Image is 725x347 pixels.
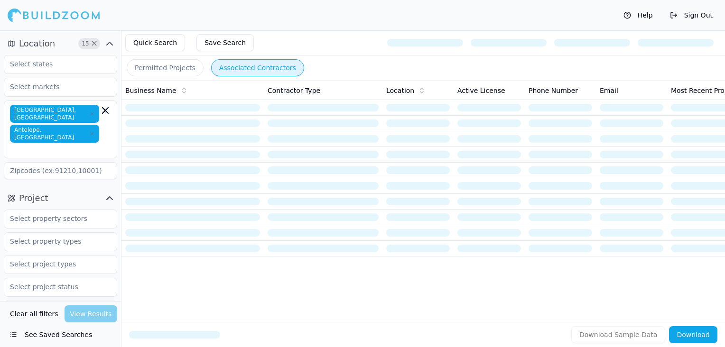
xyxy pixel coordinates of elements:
span: Clear Location filters [91,41,98,46]
button: Save Search [196,34,254,51]
button: Clear all filters [8,305,61,322]
input: Zipcodes (ex:91210,10001) [4,162,117,179]
span: Antelope, [GEOGRAPHIC_DATA] [10,125,99,143]
input: Select project types [4,256,105,273]
span: Location [386,86,414,95]
span: [GEOGRAPHIC_DATA], [GEOGRAPHIC_DATA] [10,105,99,123]
button: Download [669,326,717,343]
span: 15 [81,39,90,48]
span: Project [19,192,48,205]
button: Help [619,8,658,23]
span: Active License [457,86,505,95]
button: Permitted Projects [127,59,204,76]
input: Select markets [4,78,105,95]
button: Project [4,191,117,206]
span: Contractor Type [268,86,320,95]
button: See Saved Searches [4,326,117,343]
input: Select property types [4,233,105,250]
span: Email [600,86,618,95]
span: Phone Number [529,86,578,95]
input: Select states [4,55,105,73]
button: Associated Contractors [211,59,304,76]
span: Location [19,37,55,50]
button: Location15Clear Location filters [4,36,117,51]
button: Quick Search [125,34,185,51]
button: Sign Out [665,8,717,23]
input: Select property sectors [4,210,105,227]
input: Select project status [4,278,105,295]
span: Business Name [125,86,177,95]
